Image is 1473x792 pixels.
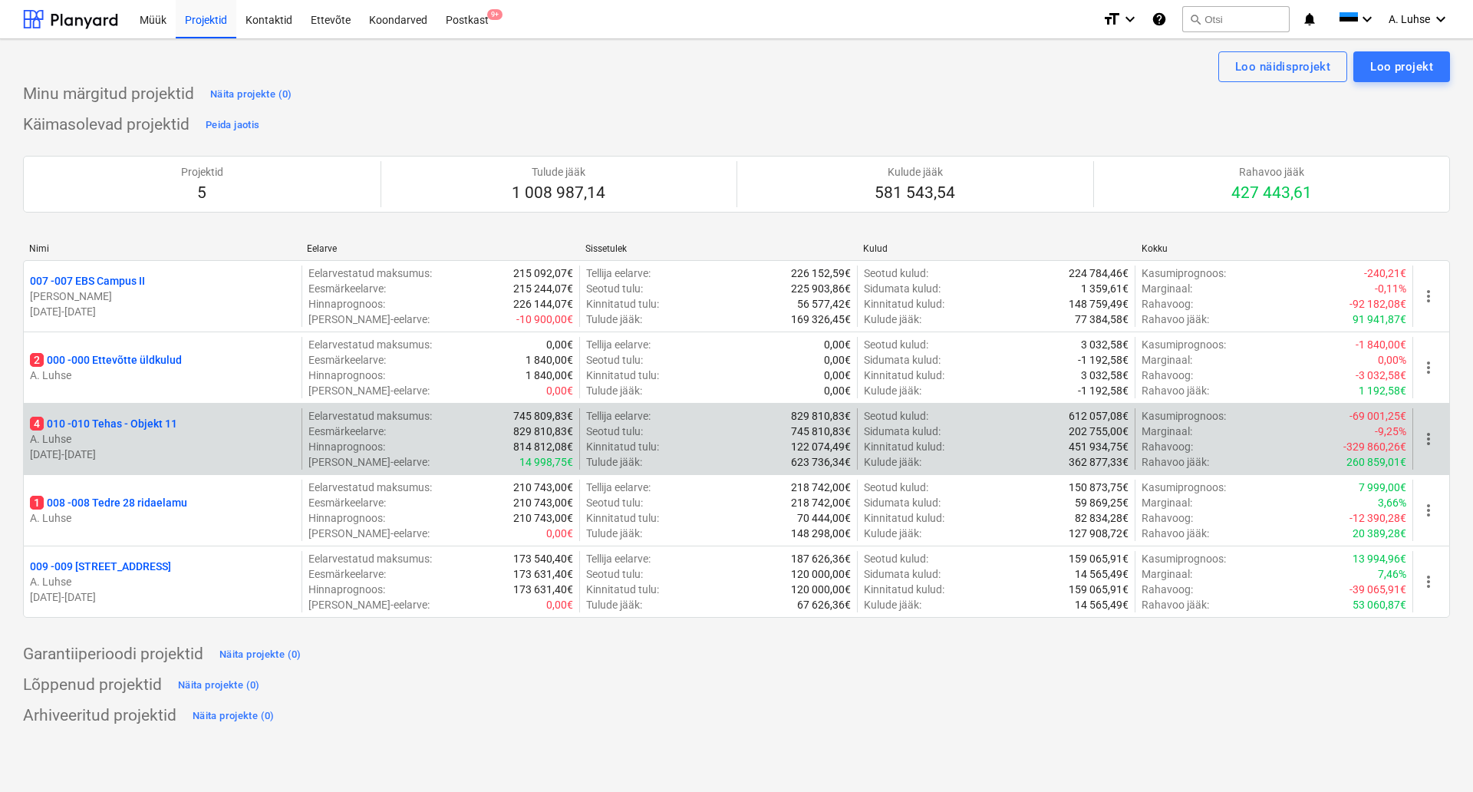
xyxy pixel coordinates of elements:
[1353,551,1406,566] p: 13 994,96€
[864,368,944,383] p: Kinnitatud kulud :
[1081,337,1129,352] p: 3 032,58€
[519,454,573,470] p: 14 998,75€
[1142,266,1226,281] p: Kasumiprognoos :
[23,644,203,665] p: Garantiiperioodi projektid
[513,439,573,454] p: 814 812,08€
[512,164,605,180] p: Tulude jääk
[1081,368,1129,383] p: 3 032,58€
[308,424,386,439] p: Eesmärkeelarve :
[30,417,44,431] span: 4
[308,352,386,368] p: Eesmärkeelarve :
[513,266,573,281] p: 215 092,07€
[1142,424,1192,439] p: Marginaal :
[864,566,941,582] p: Sidumata kulud :
[1189,13,1201,25] span: search
[308,408,432,424] p: Eelarvestatud maksumus :
[308,597,430,612] p: [PERSON_NAME]-eelarve :
[791,281,851,296] p: 225 903,86€
[526,368,573,383] p: 1 840,00€
[864,454,921,470] p: Kulude jääk :
[824,337,851,352] p: 0,00€
[875,183,955,204] p: 581 543,54
[1364,266,1406,281] p: -240,21€
[546,337,573,352] p: 0,00€
[1142,243,1407,254] div: Kokku
[864,582,944,597] p: Kinnitatud kulud :
[210,86,292,104] div: Näita projekte (0)
[586,480,651,495] p: Tellija eelarve :
[1396,718,1473,792] div: Vestlusvidin
[1378,352,1406,368] p: 0,00%
[586,296,659,312] p: Kinnitatud tulu :
[791,454,851,470] p: 623 736,34€
[1078,352,1129,368] p: -1 192,58€
[864,383,921,398] p: Kulude jääk :
[1353,312,1406,327] p: 91 941,87€
[1218,51,1347,82] button: Loo näidisprojekt
[1121,10,1139,28] i: keyboard_arrow_down
[307,243,572,254] div: Eelarve
[791,495,851,510] p: 218 742,00€
[1419,358,1438,377] span: more_vert
[1349,408,1406,424] p: -69 001,25€
[586,510,659,526] p: Kinnitatud tulu :
[791,266,851,281] p: 226 152,59€
[1182,6,1290,32] button: Otsi
[308,266,432,281] p: Eelarvestatud maksumus :
[1081,281,1129,296] p: 1 359,61€
[513,495,573,510] p: 210 743,00€
[791,480,851,495] p: 218 742,00€
[23,84,194,105] p: Minu märgitud projektid
[30,559,171,574] p: 009 - 009 [STREET_ADDRESS]
[1069,424,1129,439] p: 202 755,00€
[791,582,851,597] p: 120 000,00€
[1142,551,1226,566] p: Kasumiprognoos :
[864,510,944,526] p: Kinnitatud kulud :
[308,495,386,510] p: Eesmärkeelarve :
[30,416,177,431] p: 010 - 010 Tehas - Objekt 11
[585,243,851,254] div: Sissetulek
[1370,57,1433,77] div: Loo projekt
[23,675,162,696] p: Lõppenud projektid
[1069,582,1129,597] p: 159 065,91€
[1353,597,1406,612] p: 53 060,87€
[1432,10,1450,28] i: keyboard_arrow_down
[1069,454,1129,470] p: 362 877,33€
[202,113,263,137] button: Peida jaotis
[308,582,385,597] p: Hinnaprognoos :
[308,551,432,566] p: Eelarvestatud maksumus :
[216,642,305,667] button: Näita projekte (0)
[1142,566,1192,582] p: Marginaal :
[791,551,851,566] p: 187 626,36€
[513,582,573,597] p: 173 631,40€
[1142,495,1192,510] p: Marginaal :
[546,383,573,398] p: 0,00€
[30,431,295,447] p: A. Luhse
[1349,296,1406,312] p: -92 182,08€
[1378,495,1406,510] p: 3,66%
[30,559,295,605] div: 009 -009 [STREET_ADDRESS]A. Luhse[DATE]-[DATE]
[1142,439,1193,454] p: Rahavoog :
[1353,526,1406,541] p: 20 389,28€
[181,183,223,204] p: 5
[308,368,385,383] p: Hinnaprognoos :
[1142,383,1209,398] p: Rahavoo jääk :
[824,368,851,383] p: 0,00€
[1142,296,1193,312] p: Rahavoog :
[864,597,921,612] p: Kulude jääk :
[1102,10,1121,28] i: format_size
[512,183,605,204] p: 1 008 987,14
[791,439,851,454] p: 122 074,49€
[308,454,430,470] p: [PERSON_NAME]-eelarve :
[513,566,573,582] p: 173 631,40€
[30,352,182,368] p: 000 - 000 Ettevõtte üldkulud
[206,82,296,107] button: Näita projekte (0)
[791,424,851,439] p: 745 810,83€
[586,495,643,510] p: Seotud tulu :
[864,439,944,454] p: Kinnitatud kulud :
[1419,430,1438,448] span: more_vert
[586,582,659,597] p: Kinnitatud tulu :
[526,352,573,368] p: 1 840,00€
[1075,566,1129,582] p: 14 565,49€
[791,566,851,582] p: 120 000,00€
